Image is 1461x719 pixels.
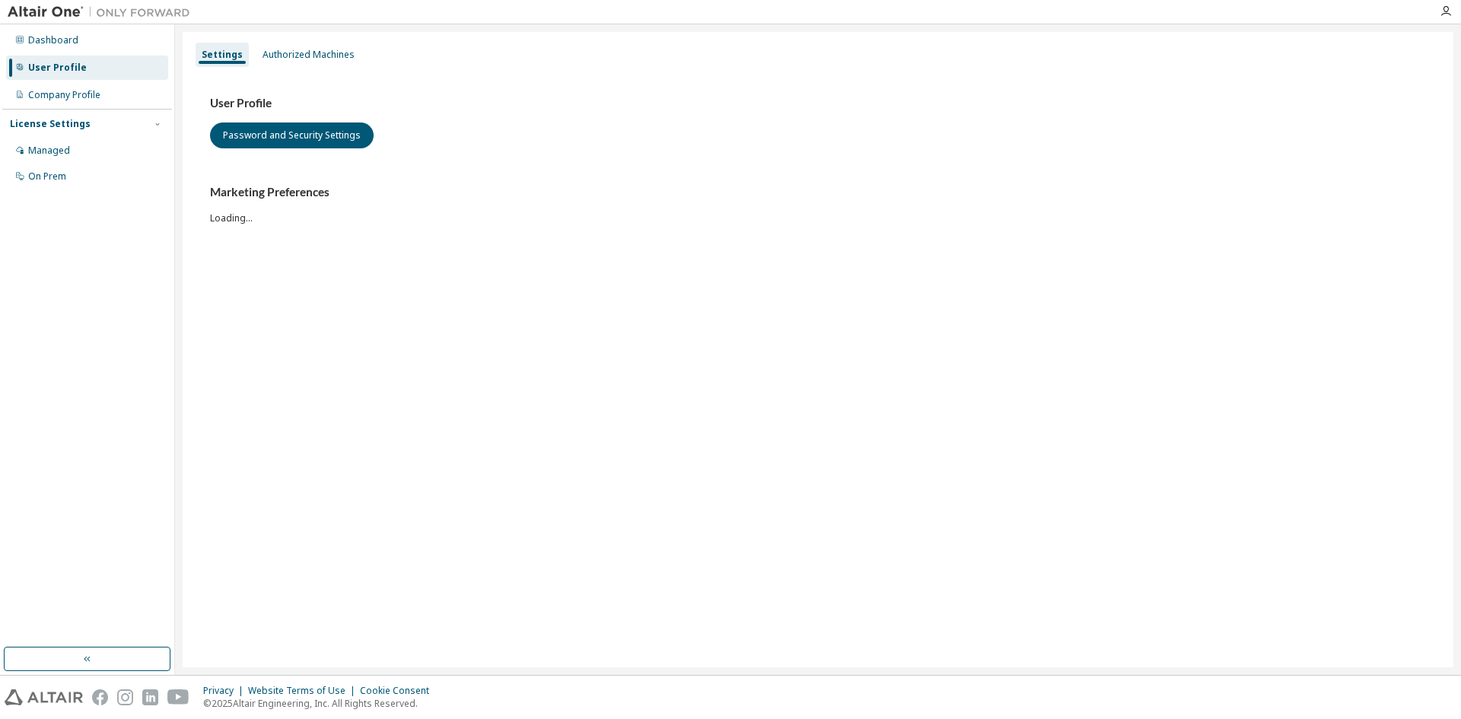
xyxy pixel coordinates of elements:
div: User Profile [28,62,87,74]
div: Authorized Machines [263,49,355,61]
button: Password and Security Settings [210,122,374,148]
div: On Prem [28,170,66,183]
div: License Settings [10,118,91,130]
img: youtube.svg [167,689,189,705]
div: Website Terms of Use [248,685,360,697]
h3: User Profile [210,96,1426,111]
img: instagram.svg [117,689,133,705]
h3: Marketing Preferences [210,185,1426,200]
img: Altair One [8,5,198,20]
div: Managed [28,145,70,157]
div: Settings [202,49,243,61]
div: Dashboard [28,34,78,46]
img: linkedin.svg [142,689,158,705]
img: facebook.svg [92,689,108,705]
div: Company Profile [28,89,100,101]
img: altair_logo.svg [5,689,83,705]
div: Cookie Consent [360,685,438,697]
div: Loading... [210,185,1426,224]
div: Privacy [203,685,248,697]
p: © 2025 Altair Engineering, Inc. All Rights Reserved. [203,697,438,710]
